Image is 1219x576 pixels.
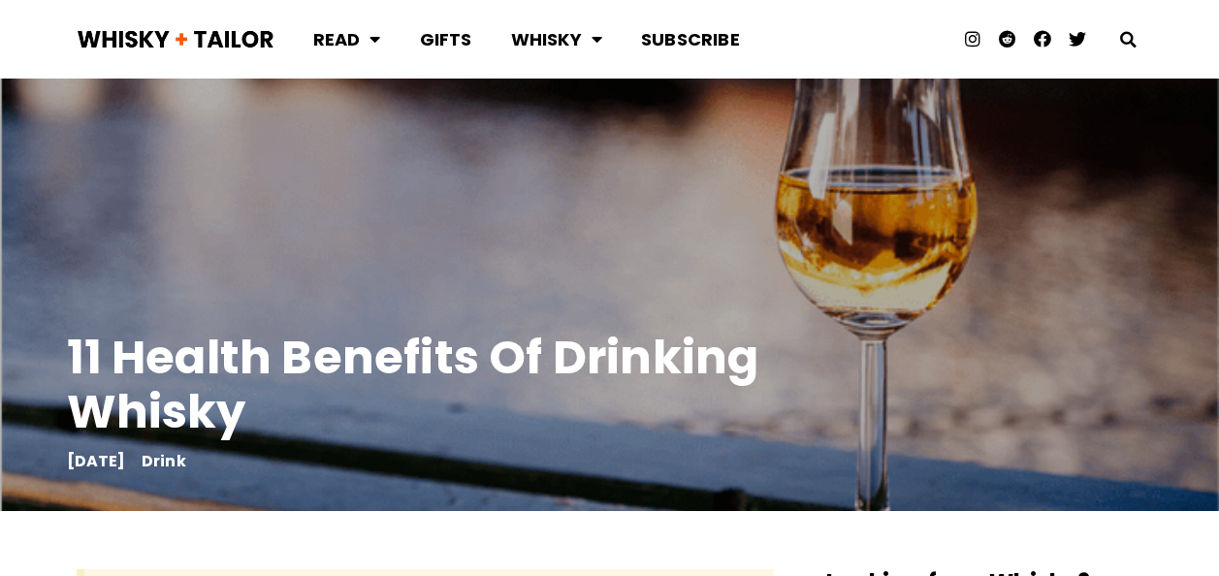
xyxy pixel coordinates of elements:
a: Drink [142,450,186,472]
img: Whisky + Tailor Logo [77,25,274,53]
a: Subscribe [622,14,759,65]
a: Whisky [492,14,622,65]
a: Gifts [401,14,492,65]
h1: 11 Health Benefits Of Drinking Whisky [67,331,843,439]
a: [DATE] [67,455,126,468]
a: Read [294,14,401,65]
